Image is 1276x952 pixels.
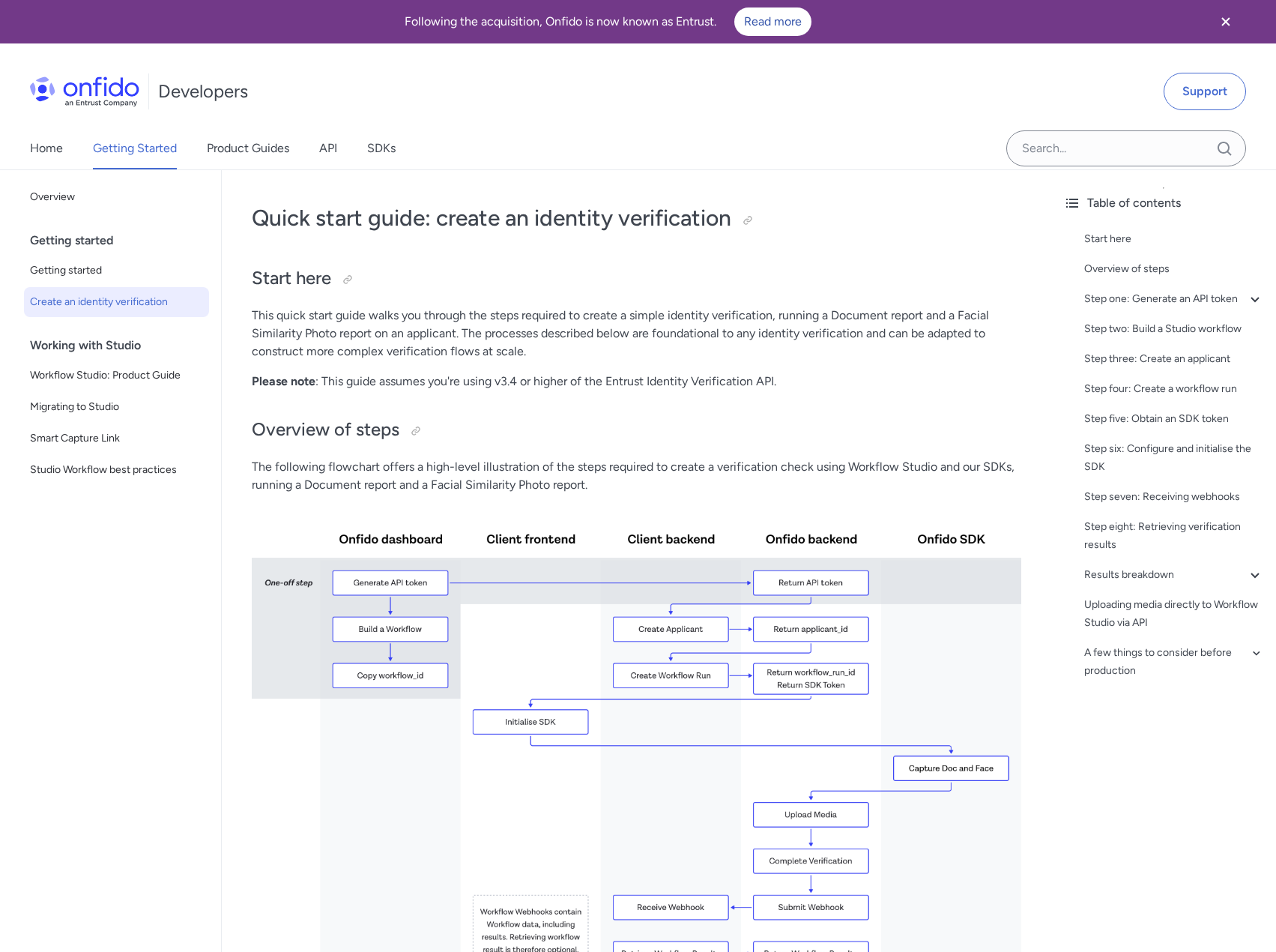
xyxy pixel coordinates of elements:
span: Migrating to Studio [30,398,203,416]
h1: Quick start guide: create an identity verification [252,203,1021,233]
a: Step eight: Retrieving verification results [1084,518,1264,554]
a: Read more [734,7,811,36]
img: Onfido Logo [30,76,139,106]
a: Home [30,127,63,169]
span: Smart Capture Link [30,430,203,448]
span: Overview [30,188,203,206]
a: Support [1164,73,1246,110]
a: Overview of steps [1084,260,1264,278]
a: SDKs [367,127,396,169]
h2: Start here [252,266,1021,292]
a: Create an identity verification [24,287,209,317]
div: Getting started [30,226,215,256]
a: Workflow Studio: Product Guide [24,361,209,391]
h1: Developers [158,79,248,103]
a: Step one: Generate an API token [1084,290,1264,308]
input: Onfido search input field [1006,130,1246,166]
a: Step five: Obtain an SDK token [1084,410,1264,428]
span: Workflow Studio: Product Guide [30,367,203,385]
span: Studio Workflow best practices [30,461,203,479]
a: Step six: Configure and initialise the SDK [1084,440,1264,476]
a: Results breakdown [1084,566,1264,584]
div: Table of contents [1063,194,1264,212]
span: Getting started [30,262,203,280]
a: Smart Capture Link [24,424,209,454]
a: Start here [1084,230,1264,248]
a: Step seven: Receiving webhooks [1084,488,1264,506]
a: Migrating to Studio [24,392,209,422]
p: The following flowchart offers a high-level illustration of the steps required to create a verifi... [252,458,1021,494]
h2: Overview of steps [252,418,1021,443]
a: Getting Started [93,127,177,169]
p: This quick start guide walks you through the steps required to create a simple identity verificat... [252,307,1021,361]
a: Product Guides [207,127,289,169]
a: Studio Workflow best practices [24,455,209,485]
div: Following the acquisition, Onfido is now known as Entrust. [18,7,1198,36]
a: Getting started [24,256,209,286]
svg: Close banner [1217,13,1235,31]
a: API [319,127,337,169]
span: Create an identity verification [30,293,203,311]
a: Overview [24,182,209,212]
a: Step three: Create an applicant [1084,350,1264,368]
p: : This guide assumes you're using v3.4 or higher of the Entrust Identity Verification API. [252,373,1021,391]
a: Step two: Build a Studio workflow [1084,320,1264,338]
a: Uploading media directly to Workflow Studio via API [1084,596,1264,632]
a: Step four: Create a workflow run [1084,380,1264,398]
button: Close banner [1198,3,1254,40]
a: A few things to consider before production [1084,644,1264,680]
div: Working with Studio [30,331,215,361]
strong: Please note [252,374,315,388]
